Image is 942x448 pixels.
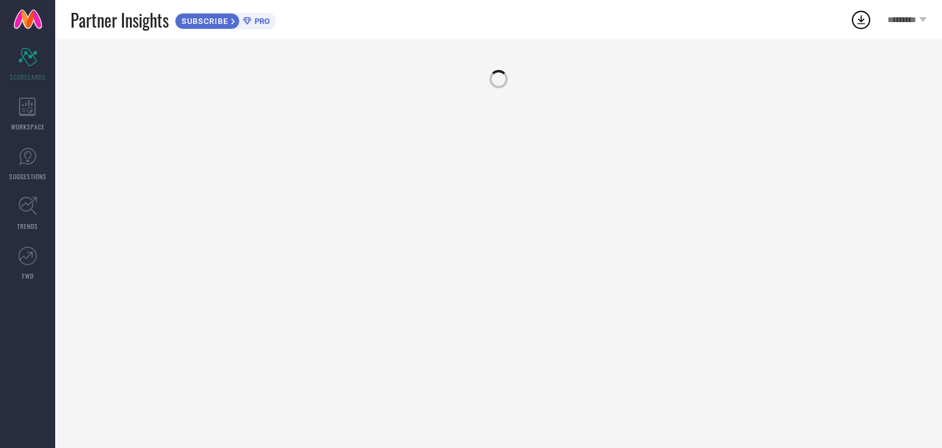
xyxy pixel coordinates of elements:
[10,72,46,82] span: SCORECARDS
[71,7,169,33] span: Partner Insights
[175,17,231,26] span: SUBSCRIBE
[22,271,34,280] span: FWD
[251,17,270,26] span: PRO
[850,9,872,31] div: Open download list
[17,222,38,231] span: TRENDS
[11,122,45,131] span: WORKSPACE
[9,172,47,181] span: SUGGESTIONS
[175,10,276,29] a: SUBSCRIBEPRO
